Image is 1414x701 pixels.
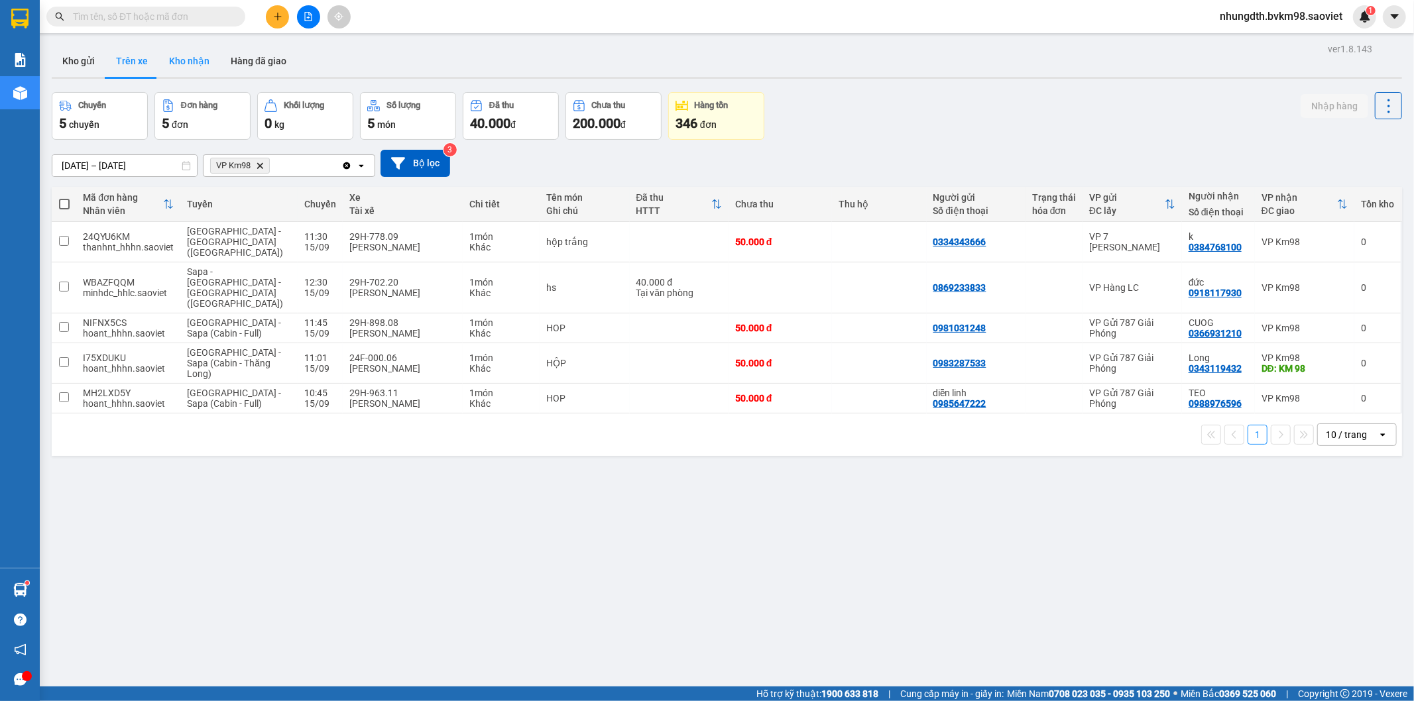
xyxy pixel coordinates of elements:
sup: 1 [1366,6,1376,15]
div: Người nhận [1189,191,1248,201]
strong: 0369 525 060 [1219,688,1276,699]
div: 0918117930 [1189,288,1242,298]
span: 5 [59,115,66,131]
div: 10 / trang [1326,428,1367,441]
div: Số lượng [386,101,420,110]
span: ⚪️ [1173,691,1177,696]
div: 0 [1361,323,1394,333]
button: Hàng đã giao [220,45,297,77]
div: TEO [1189,388,1248,398]
div: WBAZFQQM [83,277,174,288]
div: minhdc_hhlc.saoviet [83,288,174,298]
span: 0 [265,115,272,131]
sup: 3 [443,143,457,156]
span: món [377,119,396,130]
button: Đơn hàng5đơn [154,92,251,140]
div: 0988976596 [1189,398,1242,409]
div: Nhân viên [83,205,163,216]
div: Tồn kho [1361,199,1394,209]
div: 50.000 đ [735,358,825,368]
svg: Delete [256,162,264,170]
div: 15/09 [304,398,336,409]
div: VP Km98 [1262,237,1348,247]
div: 0869233833 [933,282,986,293]
th: Toggle SortBy [630,187,729,222]
img: warehouse-icon [13,86,27,100]
span: 5 [162,115,169,131]
div: 29H-963.11 [349,388,456,398]
div: I75XDUKU [83,352,174,363]
div: 0 [1361,282,1394,293]
div: Chưa thu [735,199,825,209]
div: hóa đơn [1032,205,1076,216]
div: Tại văn phòng [636,288,722,298]
div: hoant_hhhn.saoviet [83,363,174,374]
div: 12:30 [304,277,336,288]
button: 1 [1248,425,1267,445]
div: Hàng tồn [695,101,729,110]
img: logo-vxr [11,9,29,28]
span: 5 [367,115,375,131]
div: Số điện thoại [933,205,1019,216]
div: Thu hộ [839,199,919,209]
div: 50.000 đ [735,393,825,404]
div: VP nhận [1262,192,1337,203]
div: MH2LXD5Y [83,388,174,398]
div: DĐ: KM 98 [1262,363,1348,374]
span: 346 [676,115,697,131]
div: HOP [546,393,622,404]
span: [GEOGRAPHIC_DATA] - Sapa (Cabin - Full) [187,388,281,409]
button: Kho nhận [158,45,220,77]
span: notification [14,643,27,656]
div: VP Km98 [1262,323,1348,333]
div: hs [546,282,622,293]
button: Khối lượng0kg [257,92,353,140]
div: VP Gửi 787 Giải Phóng [1089,388,1175,409]
span: VP Km98 [216,160,251,171]
button: Hàng tồn346đơn [668,92,764,140]
span: đơn [700,119,717,130]
span: | [1286,686,1288,701]
span: đ [620,119,626,130]
div: 50.000 đ [735,323,825,333]
div: Tài xế [349,205,456,216]
button: file-add [297,5,320,28]
div: Khác [469,328,533,339]
input: Select a date range. [52,155,197,176]
span: Cung cấp máy in - giấy in: [900,686,1004,701]
span: đơn [172,119,188,130]
div: 29H-898.08 [349,317,456,328]
div: thanhnt_hhhn.saoviet [83,242,174,252]
span: Miền Nam [1007,686,1170,701]
button: Đã thu40.000đ [463,92,559,140]
span: [GEOGRAPHIC_DATA] - [GEOGRAPHIC_DATA] ([GEOGRAPHIC_DATA]) [187,226,283,258]
div: đức [1189,277,1248,288]
div: 1 món [469,231,533,242]
span: chuyến [69,119,99,130]
div: 0366931210 [1189,328,1242,339]
div: Khác [469,242,533,252]
div: VP Km98 [1262,393,1348,404]
button: Chưa thu200.000đ [565,92,662,140]
div: 1 món [469,277,533,288]
strong: 1900 633 818 [821,688,878,699]
div: CUOG [1189,317,1248,328]
svg: open [1378,429,1388,440]
div: 29H-702.20 [349,277,456,288]
span: kg [274,119,284,130]
button: caret-down [1383,5,1406,28]
div: HOP [546,323,622,333]
div: 0343119432 [1189,363,1242,374]
button: aim [327,5,351,28]
button: plus [266,5,289,28]
div: 24F-000.06 [349,352,456,363]
span: đ [510,119,516,130]
div: 0 [1361,358,1394,368]
th: Toggle SortBy [1083,187,1182,222]
div: Tuyến [187,199,290,209]
button: Số lượng5món [360,92,456,140]
div: HỘP [546,358,622,368]
div: Tên món [546,192,622,203]
div: Đơn hàng [181,101,217,110]
div: 11:45 [304,317,336,328]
